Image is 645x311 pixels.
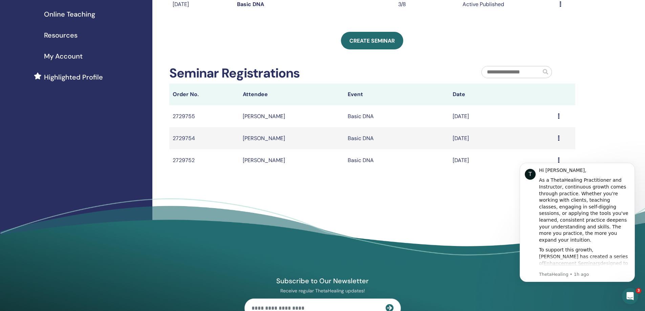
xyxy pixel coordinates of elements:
span: Highlighted Profile [44,72,103,82]
td: [PERSON_NAME] [239,105,344,127]
div: To support this growth, [PERSON_NAME] has created a series of designed to help you refine your kn... [29,90,120,163]
th: Event [344,84,449,105]
td: 2729754 [169,127,239,149]
td: [DATE] [449,149,554,171]
td: Basic DNA [344,149,449,171]
iframe: Intercom live chat [622,288,638,304]
td: Basic DNA [344,127,449,149]
span: Resources [44,30,78,40]
iframe: Intercom notifications message [510,157,645,286]
span: Create seminar [349,37,395,44]
a: Create seminar [341,32,403,49]
td: [DATE] [449,105,554,127]
td: 2729752 [169,149,239,171]
td: [PERSON_NAME] [239,149,344,171]
td: Basic DNA [344,105,449,127]
h4: Subscribe to Our Newsletter [244,276,401,285]
td: [PERSON_NAME] [239,127,344,149]
span: My Account [44,51,83,61]
a: Enhancement Seminars [34,104,91,109]
p: Message from ThetaHealing, sent 1h ago [29,115,120,121]
p: Receive regular ThetaHealing updates! [244,288,401,294]
td: 2729755 [169,105,239,127]
th: Attendee [239,84,344,105]
a: Basic DNA [237,1,264,8]
th: Order No. [169,84,239,105]
th: Date [449,84,554,105]
span: 3 [636,288,641,293]
td: [DATE] [449,127,554,149]
span: Online Teaching [44,9,95,19]
h2: Seminar Registrations [169,66,300,81]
